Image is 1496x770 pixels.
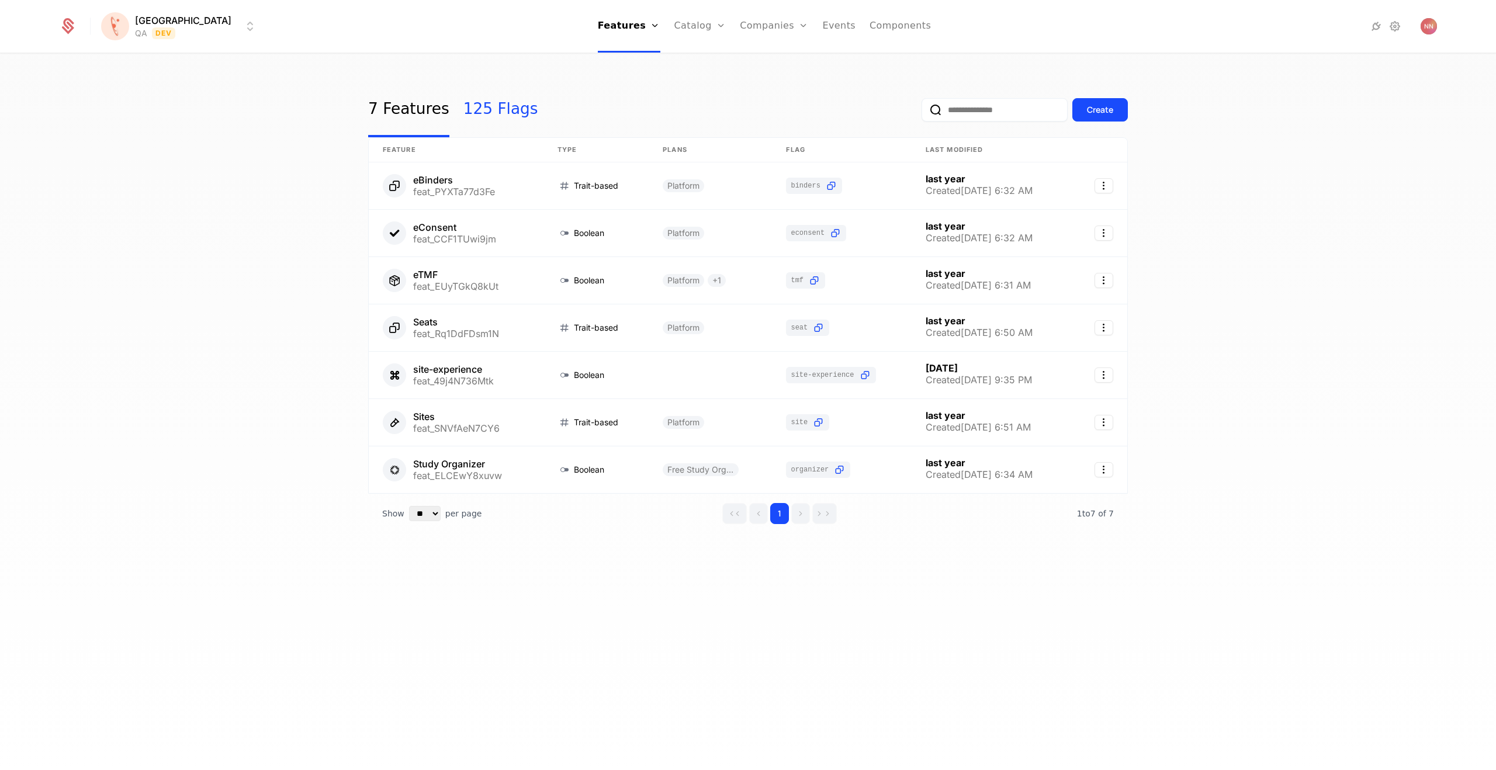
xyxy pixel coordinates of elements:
[749,503,768,524] button: Go to previous page
[369,138,543,162] th: Feature
[101,12,129,40] img: Florence
[1388,19,1402,33] a: Settings
[812,503,837,524] button: Go to last page
[1421,18,1437,34] img: Nenad Nastasic
[649,138,772,162] th: Plans
[1072,98,1128,122] button: Create
[152,27,176,39] span: Dev
[770,503,789,524] button: Go to page 1
[368,494,1128,533] div: Table pagination
[1077,509,1109,518] span: 1 to 7 of
[1421,18,1437,34] button: Open user button
[543,138,649,162] th: Type
[791,503,810,524] button: Go to next page
[722,503,747,524] button: Go to first page
[1095,320,1113,335] button: Select action
[135,13,231,27] span: [GEOGRAPHIC_DATA]
[445,508,482,519] span: per page
[1095,415,1113,430] button: Select action
[135,27,147,39] div: QA
[1095,178,1113,193] button: Select action
[463,82,538,137] a: 125 Flags
[1095,367,1113,383] button: Select action
[1095,273,1113,288] button: Select action
[772,138,912,162] th: Flag
[1077,509,1114,518] span: 7
[1087,104,1113,116] div: Create
[722,503,837,524] div: Page navigation
[1095,226,1113,241] button: Select action
[1369,19,1383,33] a: Integrations
[409,506,441,521] select: Select page size
[1095,462,1113,477] button: Select action
[382,508,404,519] span: Show
[912,138,1072,162] th: Last Modified
[368,82,449,137] a: 7 Features
[105,13,257,39] button: Select environment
